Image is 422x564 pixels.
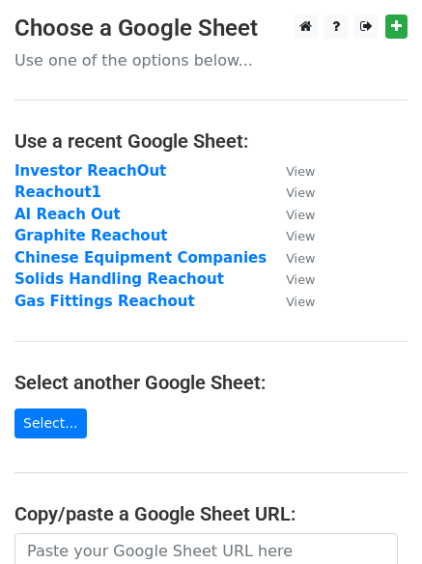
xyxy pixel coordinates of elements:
small: View [286,272,315,287]
h3: Choose a Google Sheet [14,14,408,42]
small: View [286,164,315,179]
a: View [267,183,315,201]
iframe: Chat Widget [325,471,422,564]
a: Graphite Reachout [14,227,168,244]
a: AI Reach Out [14,206,121,223]
a: Solids Handling Reachout [14,270,224,288]
h4: Use a recent Google Sheet: [14,129,408,153]
p: Use one of the options below... [14,50,408,70]
a: Chinese Equipment Companies [14,249,267,267]
a: View [267,293,315,310]
a: View [267,162,315,180]
small: View [286,295,315,309]
a: View [267,206,315,223]
small: View [286,251,315,266]
a: Reachout1 [14,183,101,201]
a: Select... [14,409,87,438]
a: Gas Fittings Reachout [14,293,195,310]
a: View [267,227,315,244]
a: Investor ReachOut [14,162,166,180]
small: View [286,229,315,243]
small: View [286,185,315,200]
a: View [267,249,315,267]
a: View [267,270,315,288]
small: View [286,208,315,222]
h4: Select another Google Sheet: [14,371,408,394]
h4: Copy/paste a Google Sheet URL: [14,502,408,525]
